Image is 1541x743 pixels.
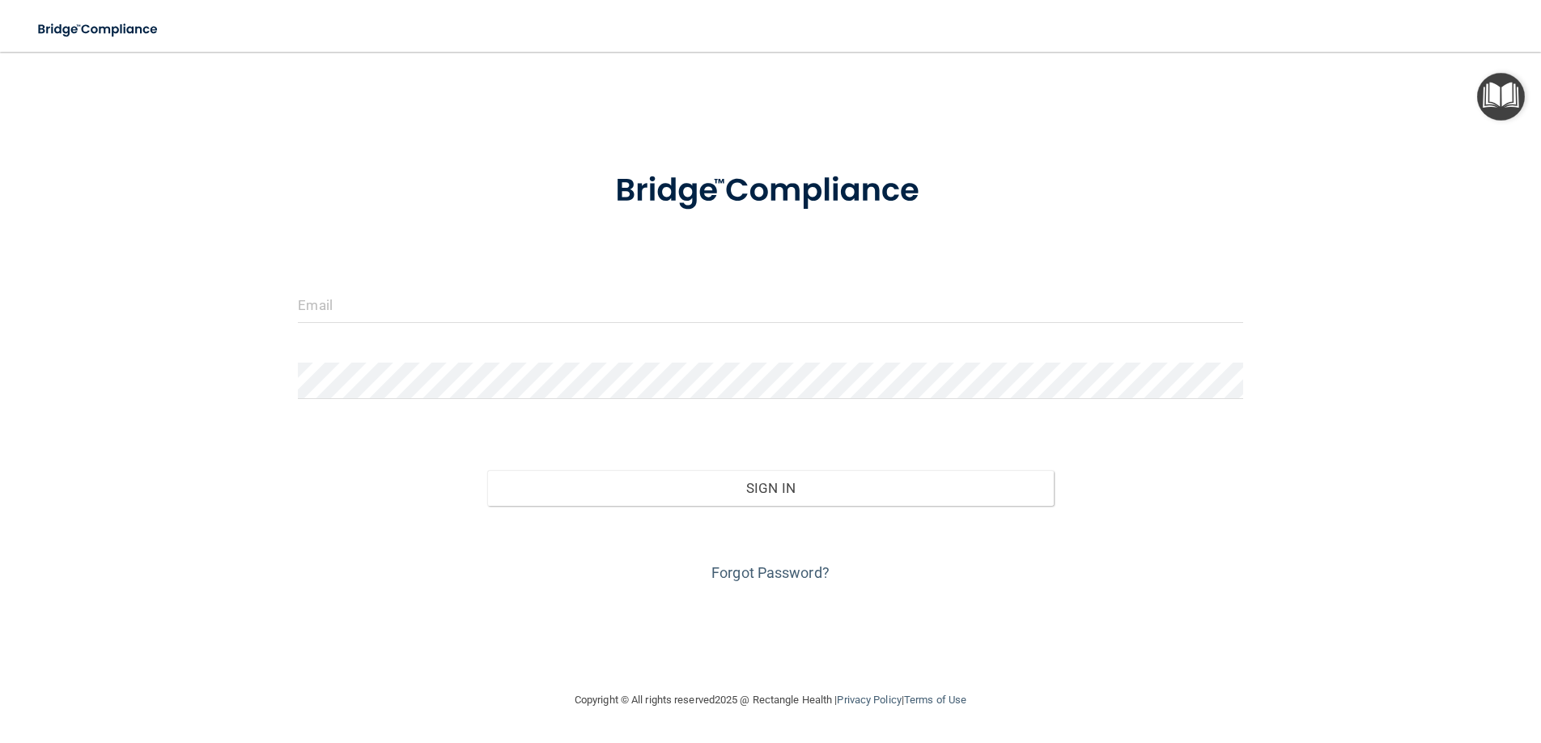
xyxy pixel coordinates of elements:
[711,564,830,581] a: Forgot Password?
[904,694,966,706] a: Terms of Use
[837,694,901,706] a: Privacy Policy
[1477,73,1525,121] button: Open Resource Center
[24,13,173,46] img: bridge_compliance_login_screen.278c3ca4.svg
[487,470,1054,506] button: Sign In
[475,674,1066,726] div: Copyright © All rights reserved 2025 @ Rectangle Health | |
[298,287,1242,323] input: Email
[582,149,959,233] img: bridge_compliance_login_screen.278c3ca4.svg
